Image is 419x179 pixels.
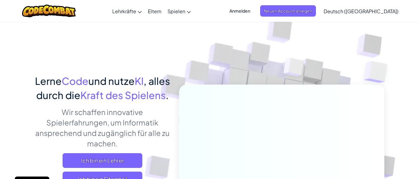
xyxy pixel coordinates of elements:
span: Lerne [35,75,62,87]
img: Overlap cubes [272,46,316,92]
p: Wir schaffen innovative Spielerfahrungen, um Informatik ansprechend und zugänglich für alle zu ma... [35,107,170,149]
img: CodeCombat logo [22,5,76,17]
span: KI [135,75,144,87]
span: Spielen [167,8,185,14]
button: Anmelden [226,5,254,17]
a: Spielen [164,3,194,19]
span: und nutze [88,75,135,87]
span: Kraft des Spielens [80,89,166,101]
span: Deutsch ([GEOGRAPHIC_DATA]) [324,8,398,14]
span: Code [62,75,88,87]
a: Deutsch ([GEOGRAPHIC_DATA]) [321,3,402,19]
span: Lehrkräfte [112,8,136,14]
span: . [166,89,169,101]
img: Overlap cubes [352,46,405,98]
a: Ich bin ein Lehrer [63,153,142,168]
a: Eltern [145,3,164,19]
button: Neuen Account anlegen [260,5,316,17]
a: Lehrkräfte [109,3,145,19]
